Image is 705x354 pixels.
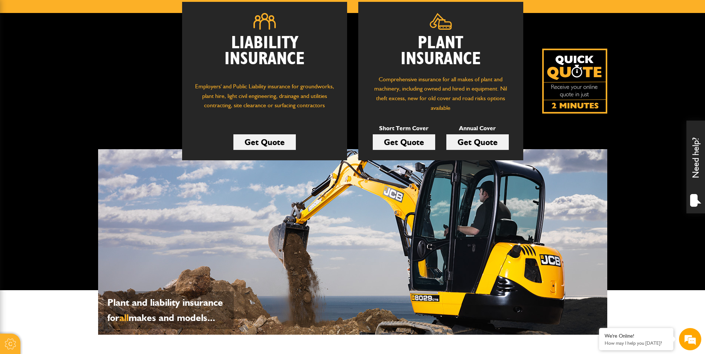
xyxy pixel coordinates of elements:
p: Short Term Cover [373,124,435,133]
div: Need help? [686,121,705,213]
p: Annual Cover [446,124,509,133]
p: Plant and liability insurance for makes and models... [107,295,230,325]
h2: Liability Insurance [193,35,336,75]
p: Employers' and Public Liability insurance for groundworks, plant hire, light civil engineering, d... [193,82,336,117]
a: Get your insurance quote isn just 2-minutes [542,49,607,114]
a: Get Quote [233,134,296,150]
div: We're Online! [605,333,668,339]
p: How may I help you today? [605,340,668,346]
span: all [119,312,129,324]
a: Get Quote [446,134,509,150]
h2: Plant Insurance [369,35,512,67]
p: Comprehensive insurance for all makes of plant and machinery, including owned and hired in equipm... [369,75,512,112]
a: Get Quote [373,134,435,150]
img: Quick Quote [542,49,607,114]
